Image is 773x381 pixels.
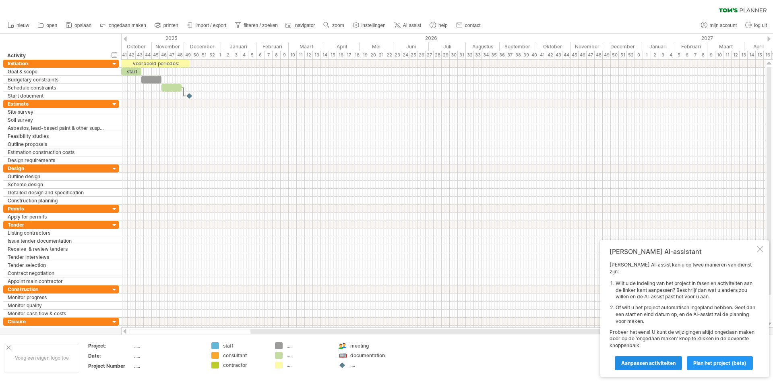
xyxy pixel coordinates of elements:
div: November 2026 [570,42,604,51]
div: Juni 2026 [393,42,429,51]
span: zoom [332,23,344,28]
div: 41 [120,51,128,59]
div: Budgetary constraints [8,76,106,83]
div: 15 [756,51,764,59]
div: 42 [128,51,136,59]
div: 13 [740,51,748,59]
div: September 2026 [500,42,535,51]
div: 1 [216,51,224,59]
div: December 2026 [604,42,641,51]
div: Tender [8,221,106,229]
div: 8 [699,51,707,59]
a: navigator [284,20,317,31]
div: Tender selection [8,261,106,269]
div: 7 [691,51,699,59]
span: Plan het project (bèta) [693,360,746,366]
div: Oktober 2025 [115,42,152,51]
div: 5 [248,51,256,59]
div: ..... [134,342,202,349]
div: 10 [715,51,723,59]
div: Date: [88,352,132,359]
div: 40 [530,51,538,59]
span: contact [465,23,481,28]
div: 6 [256,51,265,59]
div: ..... [134,352,202,359]
div: 9 [707,51,715,59]
div: 45 [152,51,160,59]
div: December 2025 [184,42,221,51]
div: 29 [442,51,450,59]
span: navigator [295,23,315,28]
span: printen [163,23,178,28]
div: [PERSON_NAME] AI-assist kan u op twee manieren van dienst zijn: Probeer het eens! U kunt de wijzi... [610,262,755,370]
div: Maart 2027 [707,42,744,51]
div: 13 [313,51,321,59]
a: instellingen [351,20,388,31]
div: Januari 2027 [641,42,675,51]
div: Februari 2026 [256,42,289,51]
a: log uit [743,20,769,31]
div: Outline proposals [8,140,106,148]
span: help [438,23,448,28]
div: 17 [345,51,353,59]
div: 24 [401,51,409,59]
div: 3 [232,51,240,59]
div: 47 [168,51,176,59]
a: mijn account [699,20,739,31]
div: 44 [562,51,570,59]
div: Oktober 2026 [535,42,570,51]
div: .... [287,352,331,359]
div: 32 [466,51,474,59]
div: 50 [611,51,619,59]
div: April 2026 [324,42,360,51]
div: Construction planning [8,197,106,204]
div: 46 [160,51,168,59]
div: 22 [385,51,393,59]
div: 51 [619,51,627,59]
div: 0 [635,51,643,59]
a: ongedaan maken [98,20,149,31]
div: 43 [554,51,562,59]
div: 27 [426,51,434,59]
a: Aanpassen activiteiten [615,356,682,370]
div: Activity [7,52,105,60]
span: opslaan [74,23,91,28]
div: 28 [434,51,442,59]
div: As built survey [8,326,106,333]
div: Feasibility studies [8,132,106,140]
div: 15 [329,51,337,59]
a: open [35,20,60,31]
div: 33 [474,51,482,59]
div: 7 [265,51,273,59]
div: Pemits [8,205,106,212]
div: 3 [659,51,667,59]
a: opslaan [64,20,94,31]
span: AI assist [403,23,421,28]
div: .... [287,362,331,369]
div: 47 [587,51,595,59]
div: 19 [361,51,369,59]
div: 8 [273,51,281,59]
div: Monitor quality [8,302,106,309]
div: 48 [176,51,184,59]
div: 26 [418,51,426,59]
div: 49 [603,51,611,59]
div: 16 [764,51,772,59]
div: Schedule constraints [8,84,106,92]
div: .... [350,362,394,369]
div: Issue tender documentation [8,237,106,245]
div: 52 [208,51,216,59]
div: Voeg een eigen logo toe [4,343,79,373]
div: [PERSON_NAME] AI-assistant [610,248,755,256]
div: Maart 2026 [289,42,324,51]
div: 48 [595,51,603,59]
a: import / export [185,20,229,31]
div: Monitor progress [8,294,106,301]
div: Design requirements [8,156,106,164]
div: 12 [305,51,313,59]
a: Plan het project (bèta) [687,356,753,370]
li: Wilt u de indeling van het project in fasen en activiteiten aan de linker kant aanpassen? Beschri... [616,280,755,300]
div: Construction [8,285,106,293]
a: filteren / zoeken [233,20,280,31]
div: 42 [546,51,554,59]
